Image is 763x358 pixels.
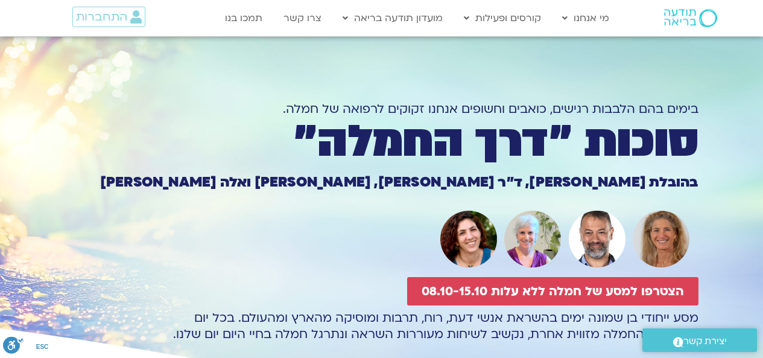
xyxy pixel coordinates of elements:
a: תמכו בנו [219,7,268,30]
a: הצטרפו למסע של חמלה ללא עלות 08.10-15.10 [407,277,698,305]
a: יצירת קשר [642,328,757,352]
a: מועדון תודעה בריאה [337,7,449,30]
a: צרו קשר [277,7,328,30]
img: תודעה בריאה [664,9,717,27]
a: התחברות [72,7,145,27]
p: מסע ייחודי בן שמונה ימים בהשראת אנשי דעת, רוח, תרבות ומוסיקה מהארץ ומהעולם. בכל יום נפגוש את החמל... [65,310,698,342]
span: התחברות [76,10,127,24]
h1: סוכות ״דרך החמלה״ [65,121,698,162]
span: הצטרפו למסע של חמלה ללא עלות 08.10-15.10 [422,284,684,298]
h1: בימים בהם הלבבות רגישים, כואבים וחשופים אנחנו זקוקים לרפואה של חמלה. [65,101,698,117]
span: יצירת קשר [683,333,727,350]
a: קורסים ופעילות [458,7,547,30]
h1: בהובלת [PERSON_NAME], ד״ר [PERSON_NAME], [PERSON_NAME] ואלה [PERSON_NAME] [65,176,698,189]
a: מי אנחנו [556,7,615,30]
